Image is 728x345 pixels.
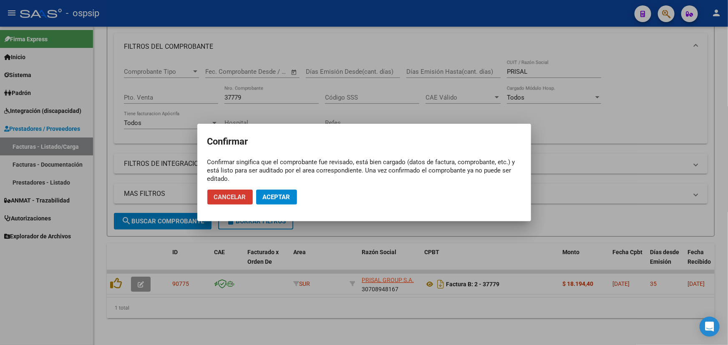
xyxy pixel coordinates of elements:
[207,158,521,183] div: Confirmar singifica que el comprobante fue revisado, está bien cargado (datos de factura, comprob...
[214,193,246,201] span: Cancelar
[263,193,290,201] span: Aceptar
[207,134,521,150] h2: Confirmar
[207,190,253,205] button: Cancelar
[256,190,297,205] button: Aceptar
[700,317,720,337] div: Open Intercom Messenger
